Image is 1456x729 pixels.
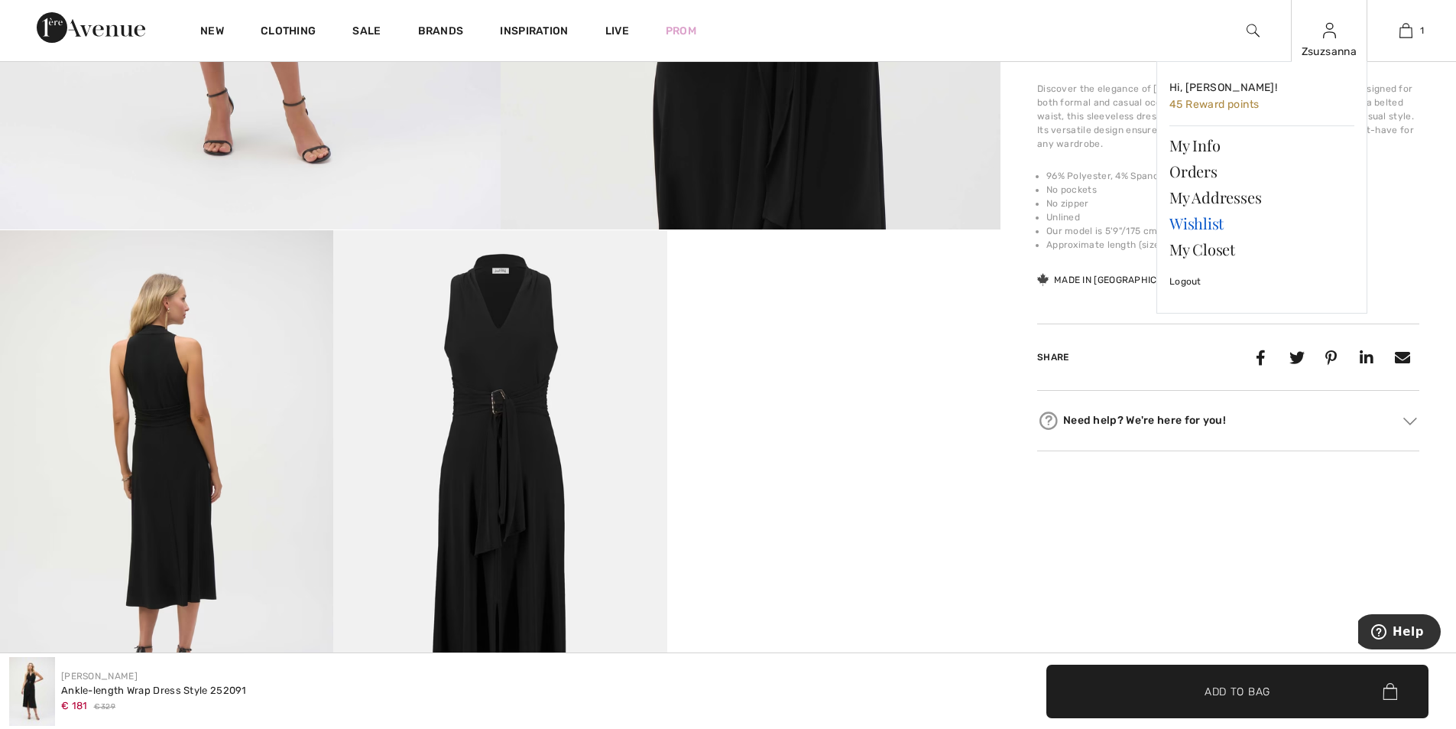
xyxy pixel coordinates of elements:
a: My Closet [1169,236,1354,262]
span: Hi, [PERSON_NAME]! [1169,81,1277,94]
img: Ankle-Length Wrap Dress Style 252091 [9,657,55,726]
a: Hi, [PERSON_NAME]! 45 Reward points [1169,74,1354,119]
img: My Info [1323,21,1336,40]
li: No pockets [1046,183,1419,197]
li: Approximate length (size 12): 48" - 122 cm [1046,238,1419,252]
li: Our model is 5'9"/175 cm and wears a size 6. [1046,224,1419,238]
a: Orders [1169,158,1354,184]
a: 1 [1368,21,1443,40]
img: My Bag [1399,21,1412,40]
button: Add to Bag [1046,665,1428,718]
div: Discover the elegance of [PERSON_NAME]'s ankle-length wrap dress, designed for both formal and ca... [1037,82,1419,151]
a: New [200,24,224,41]
li: 96% Polyester, 4% Spandex [1046,169,1419,183]
span: Share [1037,352,1069,363]
span: 45 Reward points [1169,98,1259,111]
img: Arrow2.svg [1403,417,1417,425]
iframe: Opens a widget where you can find more information [1358,614,1441,653]
a: Wishlist [1169,210,1354,236]
span: Inspiration [500,24,568,41]
a: Logout [1169,262,1354,301]
img: Bag.svg [1383,683,1397,700]
li: Unlined [1046,210,1419,224]
div: Made in [GEOGRAPHIC_DATA] [1037,273,1191,287]
a: Live [605,23,629,39]
div: Zsuzsanna [1292,44,1367,60]
span: 1 [1420,24,1424,37]
a: Prom [666,23,696,39]
li: No zipper [1046,197,1419,210]
a: Brands [418,24,464,41]
a: Sale [352,24,381,41]
a: Clothing [261,24,316,41]
span: Add to Bag [1205,683,1270,699]
video: Your browser does not support the video tag. [667,230,1000,397]
span: € 181 [61,700,88,711]
a: Sign In [1323,23,1336,37]
a: My Info [1169,132,1354,158]
div: Need help? We're here for you! [1037,409,1419,432]
a: [PERSON_NAME] [61,671,138,682]
img: search the website [1247,21,1260,40]
a: My Addresses [1169,184,1354,210]
img: 1ère Avenue [37,12,145,43]
div: Ankle-length Wrap Dress Style 252091 [61,683,247,698]
span: € 329 [94,701,116,713]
